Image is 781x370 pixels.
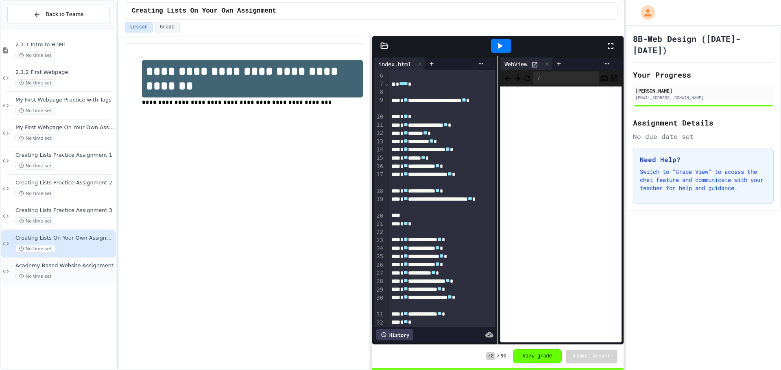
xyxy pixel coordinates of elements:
[500,60,531,68] div: WebView
[374,129,384,137] div: 12
[533,71,599,84] div: /
[486,352,495,360] span: 72
[15,69,114,76] span: 2.1.2 First Webpage
[374,319,384,327] div: 32
[15,273,55,280] span: No time set
[125,22,153,32] button: Lesson
[633,117,774,128] h2: Assignment Details
[374,113,384,121] div: 10
[374,58,425,70] div: index.html
[7,6,109,23] button: Back to Teams
[376,329,413,340] div: History
[632,3,657,22] div: My Account
[384,80,388,87] span: Fold line
[15,217,55,225] span: No time set
[46,10,83,19] span: Back to Teams
[15,245,55,253] span: No time set
[155,22,180,32] button: Grade
[15,79,55,87] span: No time set
[15,124,114,131] span: My First Webpage On Your Own Asssignment
[374,220,384,228] div: 21
[513,73,521,83] span: Forward
[374,294,384,311] div: 30
[374,60,415,68] div: index.html
[523,73,531,83] button: Refresh
[374,121,384,129] div: 11
[15,52,55,59] span: No time set
[15,134,55,142] span: No time set
[374,187,384,195] div: 18
[635,87,771,94] div: [PERSON_NAME]
[374,171,384,187] div: 17
[640,168,767,192] p: Switch to "Grade View" to access the chat feature and communicate with your teacher for help and ...
[374,286,384,294] div: 29
[15,180,114,186] span: Creating Lists Practice Assignment 2
[374,228,384,236] div: 22
[566,350,617,363] button: Submit Answer
[600,73,609,83] button: Console
[374,72,384,80] div: 6
[374,154,384,162] div: 15
[374,261,384,269] div: 26
[374,236,384,245] div: 23
[513,349,562,363] button: View grade
[572,353,611,359] span: Submit Answer
[504,73,512,83] span: Back
[15,162,55,170] span: No time set
[501,353,506,359] span: 90
[610,73,618,83] button: Open in new tab
[15,97,114,104] span: My First Webpage Practice with Tags
[374,245,384,253] div: 24
[633,132,774,141] div: No due date set
[374,311,384,319] div: 31
[500,58,552,70] div: WebView
[15,235,114,242] span: Creating Lists On Your Own Assignment
[374,212,384,220] div: 20
[374,88,384,96] div: 8
[374,162,384,171] div: 16
[374,138,384,146] div: 13
[633,69,774,80] h2: Your Progress
[500,87,622,343] iframe: Web Preview
[374,277,384,286] div: 28
[374,253,384,261] div: 25
[497,353,500,359] span: /
[15,190,55,197] span: No time set
[640,155,767,164] h3: Need Help?
[633,33,774,56] h1: 8B-Web Design ([DATE]-[DATE])
[15,262,114,269] span: Academy Based Website Assignment
[15,152,114,159] span: Creating Lists Practice Assignment 1
[15,41,114,48] span: 2.1.1 Intro to HTML
[15,207,114,214] span: Creating Lists Practice Assignment 3
[374,195,384,212] div: 19
[15,107,55,115] span: No time set
[374,269,384,277] div: 27
[132,6,276,16] span: Creating Lists On Your Own Assignment
[374,80,384,88] div: 7
[635,95,771,101] div: [EMAIL_ADDRESS][DOMAIN_NAME]
[374,146,384,154] div: 14
[374,96,384,113] div: 9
